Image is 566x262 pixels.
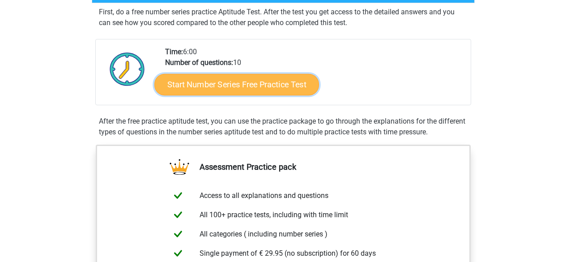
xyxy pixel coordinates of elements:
[165,47,183,56] b: Time:
[165,58,233,67] b: Number of questions:
[95,116,471,137] div: After the free practice aptitude test, you can use the practice package to go through the explana...
[105,47,150,91] img: Clock
[158,47,470,105] div: 6:00 10
[99,7,468,28] p: First, do a free number series practice Aptitude Test. After the test you get access to the detai...
[154,73,319,95] a: Start Number Series Free Practice Test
